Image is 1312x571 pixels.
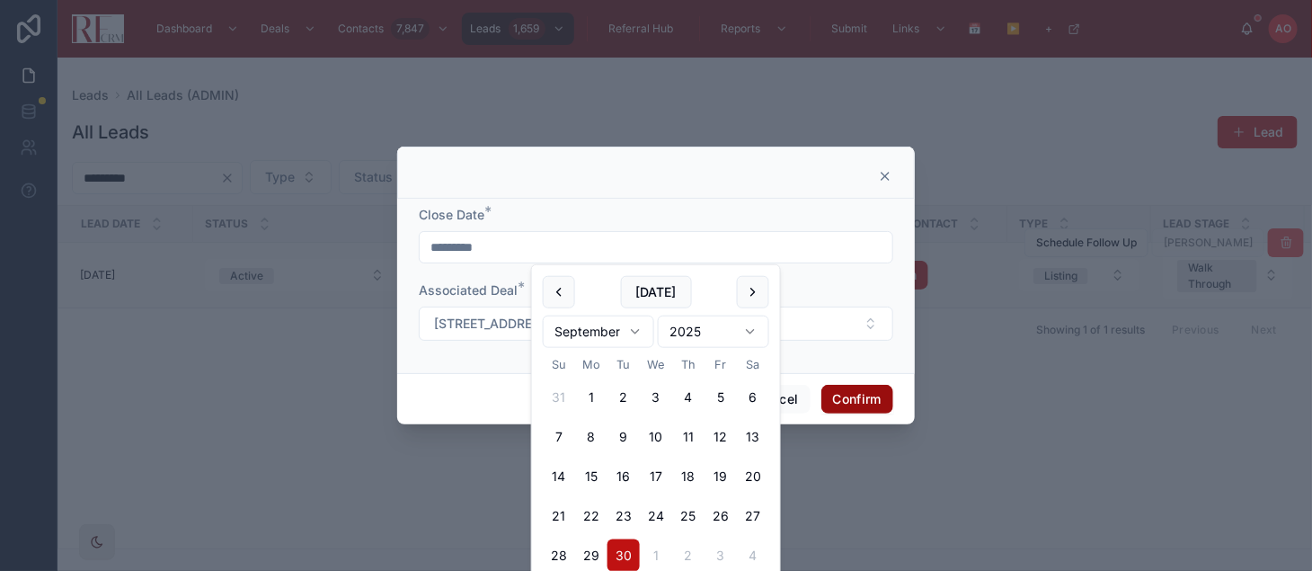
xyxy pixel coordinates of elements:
button: Friday, September 19th, 2025 [705,460,737,493]
button: Thursday, September 25th, 2025 [672,500,705,532]
th: Monday [575,355,607,374]
button: Friday, September 12th, 2025 [705,421,737,453]
button: Thursday, September 4th, 2025 [672,381,705,414]
th: Saturday [737,355,769,374]
button: Tuesday, September 9th, 2025 [607,421,640,453]
button: Tuesday, September 2nd, 2025 [607,381,640,414]
button: Friday, September 5th, 2025 [705,381,737,414]
button: Wednesday, September 10th, 2025 [640,421,672,453]
span: Close Date [419,207,484,222]
button: Saturday, September 6th, 2025 [737,381,769,414]
button: Wednesday, September 24th, 2025 [640,500,672,532]
button: Select Button [419,307,893,341]
span: Associated Deal [419,282,518,298]
button: Monday, September 1st, 2025 [575,381,607,414]
th: Friday [705,355,737,374]
button: Saturday, September 13th, 2025 [737,421,769,453]
button: Saturday, September 27th, 2025 [737,500,769,532]
button: Sunday, September 14th, 2025 [543,460,575,493]
button: Tuesday, September 23rd, 2025 [607,500,640,532]
button: Sunday, September 21st, 2025 [543,500,575,532]
th: Thursday [672,355,705,374]
button: Sunday, August 31st, 2025 [543,381,575,414]
button: Thursday, September 11th, 2025 [672,421,705,453]
button: Wednesday, September 3rd, 2025 [640,381,672,414]
button: Monday, September 22nd, 2025 [575,500,607,532]
button: Saturday, September 20th, 2025 [737,460,769,493]
button: Thursday, September 18th, 2025 [672,460,705,493]
th: Wednesday [640,355,672,374]
th: Tuesday [607,355,640,374]
button: Friday, September 26th, 2025 [705,500,737,532]
button: Tuesday, September 16th, 2025 [607,460,640,493]
button: Wednesday, September 17th, 2025 [640,460,672,493]
th: Sunday [543,355,575,374]
span: [STREET_ADDRESS] [434,315,553,333]
button: Sunday, September 7th, 2025 [543,421,575,453]
button: Monday, September 8th, 2025 [575,421,607,453]
button: Monday, September 15th, 2025 [575,460,607,493]
button: Confirm [821,385,893,414]
button: [DATE] [620,276,691,308]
